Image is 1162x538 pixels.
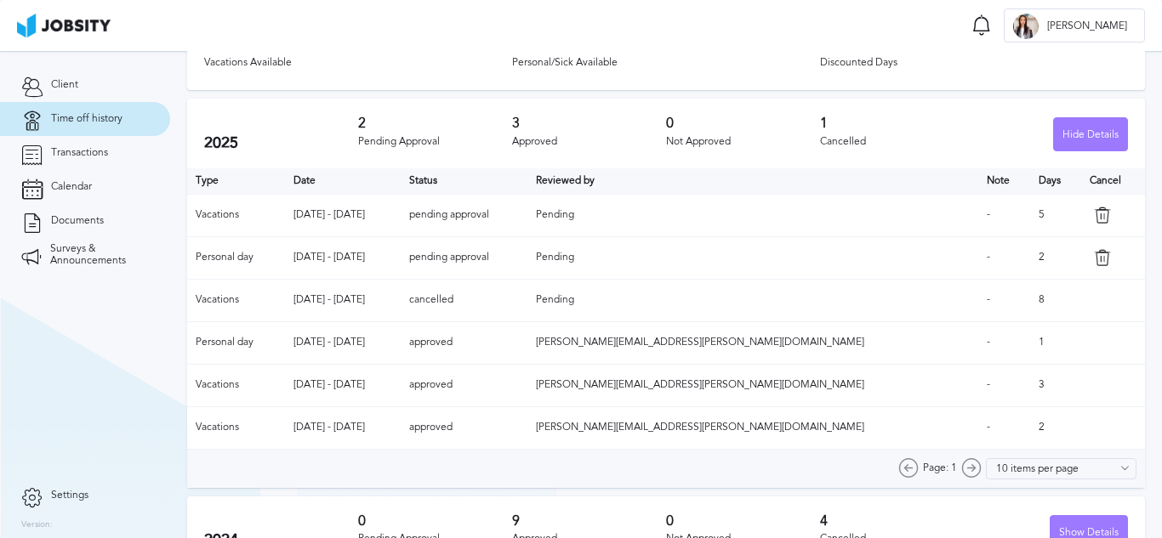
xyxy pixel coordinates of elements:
[666,116,820,131] h3: 0
[51,490,88,501] span: Settings
[536,208,574,220] span: Pending
[51,113,122,125] span: Time off history
[1004,8,1145,42] button: T[PERSON_NAME]
[987,293,990,305] span: -
[536,421,864,433] span: [PERSON_NAME][EMAIL_ADDRESS][PERSON_NAME][DOMAIN_NAME]
[51,181,92,193] span: Calendar
[1030,236,1081,279] td: 2
[187,236,285,279] td: Personal day
[401,406,527,449] td: approved
[820,37,1128,53] h3: 0
[512,116,666,131] h3: 3
[204,37,512,53] h3: 12
[51,147,108,159] span: Transactions
[285,168,401,194] th: Toggle SortBy
[1030,364,1081,406] td: 3
[536,293,574,305] span: Pending
[285,321,401,364] td: [DATE] - [DATE]
[285,406,401,449] td: [DATE] - [DATE]
[987,208,990,220] span: -
[1081,168,1145,194] th: Cancel
[987,336,990,348] span: -
[51,79,78,91] span: Client
[285,194,401,236] td: [DATE] - [DATE]
[401,364,527,406] td: approved
[978,168,1030,194] th: Toggle SortBy
[512,136,666,148] div: Approved
[187,279,285,321] td: Vacations
[987,421,990,433] span: -
[50,243,149,267] span: Surveys & Announcements
[401,194,527,236] td: pending approval
[987,251,990,263] span: -
[1030,194,1081,236] td: 5
[187,364,285,406] td: Vacations
[187,194,285,236] td: Vacations
[358,116,512,131] h3: 2
[536,336,864,348] span: [PERSON_NAME][EMAIL_ADDRESS][PERSON_NAME][DOMAIN_NAME]
[512,513,666,529] h3: 9
[187,406,285,449] td: Vacations
[820,57,1128,69] div: Discounted Days
[512,57,820,69] div: Personal/Sick Available
[1039,20,1136,32] span: [PERSON_NAME]
[527,168,978,194] th: Toggle SortBy
[1030,168,1081,194] th: Days
[1030,406,1081,449] td: 2
[1054,118,1127,152] div: Hide Details
[285,364,401,406] td: [DATE] - [DATE]
[401,168,527,194] th: Toggle SortBy
[1053,117,1128,151] button: Hide Details
[536,251,574,263] span: Pending
[358,513,512,529] h3: 0
[187,321,285,364] td: Personal day
[401,236,527,279] td: pending approval
[666,513,820,529] h3: 0
[21,520,53,530] label: Version:
[820,116,974,131] h3: 1
[358,136,512,148] div: Pending Approval
[512,37,820,53] h3: 2
[285,279,401,321] td: [DATE] - [DATE]
[51,215,104,227] span: Documents
[987,378,990,390] span: -
[285,236,401,279] td: [DATE] - [DATE]
[666,136,820,148] div: Not Approved
[820,513,974,529] h3: 4
[536,378,864,390] span: [PERSON_NAME][EMAIL_ADDRESS][PERSON_NAME][DOMAIN_NAME]
[401,321,527,364] td: approved
[1030,279,1081,321] td: 8
[401,279,527,321] td: cancelled
[187,168,285,194] th: Type
[17,14,111,37] img: ab4bad089aa723f57921c736e9817d99.png
[820,136,974,148] div: Cancelled
[1030,321,1081,364] td: 1
[204,57,512,69] div: Vacations Available
[923,462,957,474] span: Page: 1
[204,134,358,152] h2: 2025
[1013,14,1039,39] div: T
